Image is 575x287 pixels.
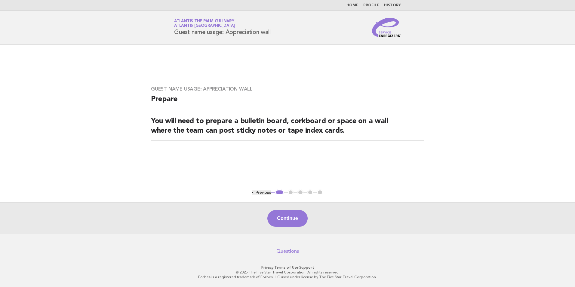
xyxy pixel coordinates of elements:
a: Home [346,4,358,7]
p: © 2025 The Five Star Travel Corporation. All rights reserved. [103,270,472,275]
p: · · [103,265,472,270]
a: Terms of Use [274,265,298,270]
button: Continue [267,210,307,227]
h1: Guest name usage: Appreciation wall [174,20,270,35]
button: < Previous [252,190,271,195]
h3: Guest name usage: Appreciation wall [151,86,424,92]
a: Profile [363,4,379,7]
a: Questions [276,248,299,254]
h2: You will need to prepare a bulletin board, corkboard or space on a wall where the team can post s... [151,116,424,141]
span: Atlantis [GEOGRAPHIC_DATA] [174,24,235,28]
a: Atlantis The Palm CulinaryAtlantis [GEOGRAPHIC_DATA] [174,19,235,28]
p: Forbes is a registered trademark of Forbes LLC used under license by The Five Star Travel Corpora... [103,275,472,279]
h2: Prepare [151,94,424,109]
button: 1 [275,190,284,196]
a: Support [299,265,314,270]
a: Privacy [261,265,273,270]
img: Service Energizers [372,18,401,37]
a: History [384,4,401,7]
